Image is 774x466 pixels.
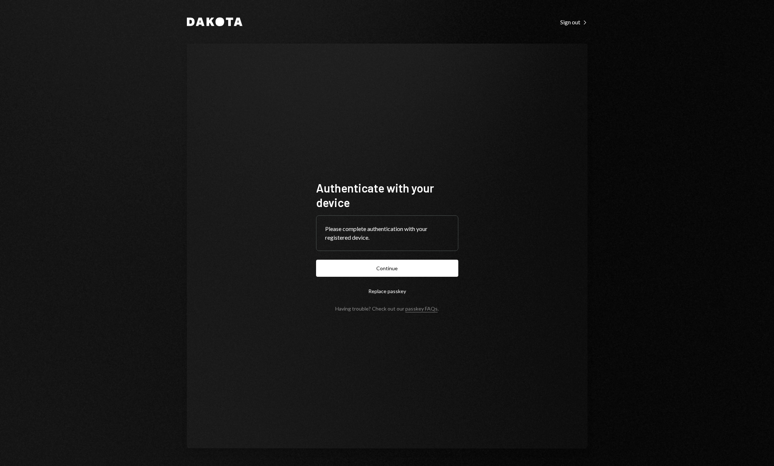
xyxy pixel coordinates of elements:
a: Sign out [560,18,587,26]
button: Continue [316,260,458,277]
div: Sign out [560,19,587,26]
button: Replace passkey [316,283,458,300]
a: passkey FAQs [405,305,438,312]
h1: Authenticate with your device [316,181,458,210]
div: Please complete authentication with your registered device. [325,224,449,242]
div: Having trouble? Check out our . [335,305,439,312]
